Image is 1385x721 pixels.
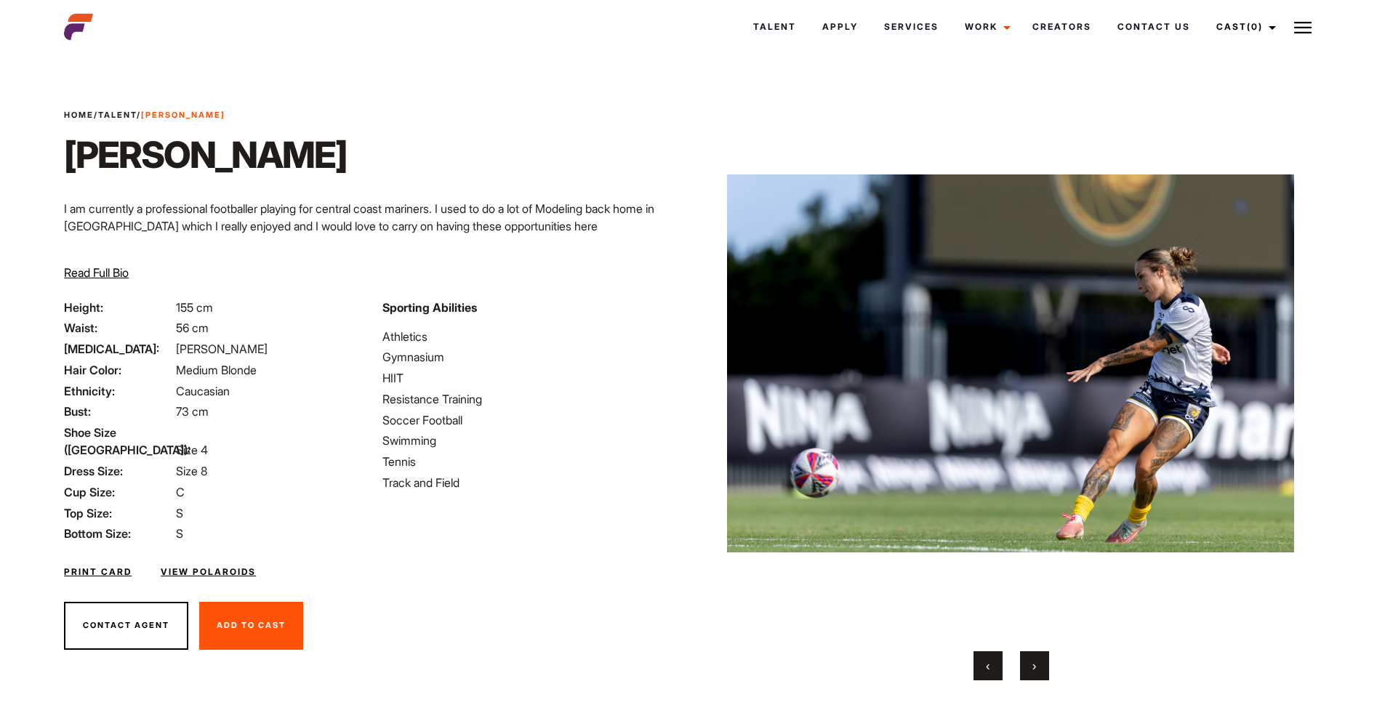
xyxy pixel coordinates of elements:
[199,602,303,650] button: Add To Cast
[64,565,132,579] a: Print Card
[176,300,213,315] span: 155 cm
[64,361,173,379] span: Hair Color:
[176,506,183,520] span: S
[382,328,683,345] li: Athletics
[740,7,809,47] a: Talent
[1294,19,1312,36] img: Burger icon
[64,424,173,459] span: Shoe Size ([GEOGRAPHIC_DATA]):
[176,443,208,457] span: Size 4
[64,299,173,316] span: Height:
[141,110,225,120] strong: [PERSON_NAME]
[64,340,173,358] span: [MEDICAL_DATA]:
[64,382,173,400] span: Ethnicity:
[64,200,683,235] p: I am currently a professional footballer playing for central coast mariners. I used to do a lot o...
[382,453,683,470] li: Tennis
[871,7,952,47] a: Services
[176,342,268,356] span: [PERSON_NAME]
[176,363,257,377] span: Medium Blonde
[952,7,1019,47] a: Work
[64,110,94,120] a: Home
[382,369,683,387] li: HIIT
[176,384,230,398] span: Caucasian
[176,404,209,419] span: 73 cm
[382,474,683,491] li: Track and Field
[1203,7,1285,47] a: Cast(0)
[64,264,129,281] button: Read Full Bio
[64,12,93,41] img: cropped-aefm-brand-fav-22-square.png
[176,485,185,499] span: C
[217,620,286,630] span: Add To Cast
[161,565,256,579] a: View Polaroids
[1104,7,1203,47] a: Contact Us
[64,504,173,522] span: Top Size:
[64,462,173,480] span: Dress Size:
[382,411,683,429] li: Soccer Football
[64,109,225,121] span: / /
[809,7,871,47] a: Apply
[64,403,173,420] span: Bust:
[986,658,989,673] span: Previous
[382,348,683,366] li: Gymnasium
[64,525,173,542] span: Bottom Size:
[382,432,683,449] li: Swimming
[176,526,183,541] span: S
[176,321,209,335] span: 56 cm
[382,390,683,408] li: Resistance Training
[64,265,129,280] span: Read Full Bio
[1032,658,1036,673] span: Next
[98,110,137,120] a: Talent
[64,319,173,337] span: Waist:
[64,602,188,650] button: Contact Agent
[176,464,207,478] span: Size 8
[382,300,477,315] strong: Sporting Abilities
[1019,7,1104,47] a: Creators
[64,133,347,177] h1: [PERSON_NAME]
[1247,21,1263,32] span: (0)
[64,483,173,501] span: Cup Size:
